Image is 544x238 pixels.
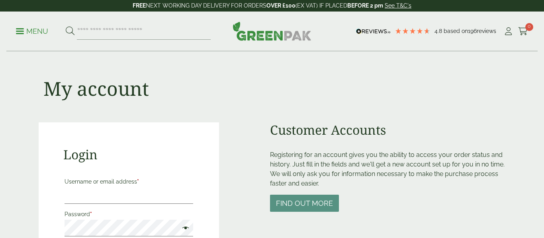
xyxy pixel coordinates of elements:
[233,21,311,41] img: GreenPak Supplies
[16,27,48,36] p: Menu
[347,2,383,9] strong: BEFORE 2 pm
[385,2,411,9] a: See T&C's
[503,27,513,35] i: My Account
[525,23,533,31] span: 0
[133,2,146,9] strong: FREE
[270,200,339,207] a: Find out more
[65,209,193,220] label: Password
[270,195,339,212] button: Find out more
[468,28,477,34] span: 196
[16,27,48,35] a: Menu
[356,29,391,34] img: REVIEWS.io
[270,150,505,188] p: Registering for an account gives you the ability to access your order status and history. Just fi...
[444,28,468,34] span: Based on
[270,122,505,137] h2: Customer Accounts
[518,25,528,37] a: 0
[65,176,193,187] label: Username or email address
[63,147,194,162] h2: Login
[266,2,295,9] strong: OVER £100
[395,27,431,35] div: 4.79 Stars
[43,77,149,100] h1: My account
[434,28,444,34] span: 4.8
[477,28,496,34] span: reviews
[518,27,528,35] i: Cart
